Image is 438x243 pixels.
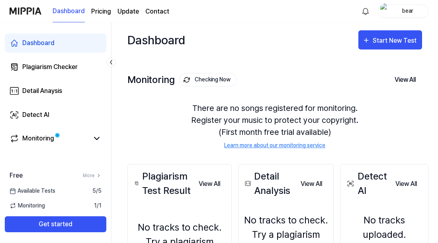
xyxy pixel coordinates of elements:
div: Detail Anaysis [22,86,62,96]
div: Detect AI [22,110,49,120]
a: Learn more about our monitoring service [224,141,325,150]
div: Detect AI [345,169,389,198]
span: Monitoring [10,202,45,210]
a: More [83,172,102,179]
a: Contact [145,7,169,16]
a: Pricing [91,7,111,16]
a: Detail Anaysis [5,81,106,101]
a: Monitoring [10,134,89,143]
a: Detect AI [5,105,106,124]
button: Get started [5,216,106,232]
a: View All [192,176,227,192]
div: There are no songs registered for monitoring. Register your music to protect your copyright. (Fir... [127,93,422,159]
div: Plagiarism Checker [22,62,78,72]
div: Monitoring [22,134,54,143]
span: 5 / 5 [92,187,102,195]
button: View All [389,176,423,192]
div: Detail Analysis [243,169,294,198]
span: Free [10,171,23,180]
div: Monitoring [127,73,237,87]
button: Checking Now [179,73,237,87]
span: Available Tests [10,187,55,195]
a: View All [294,176,328,192]
button: Start New Test [358,30,422,49]
a: View All [389,176,423,192]
a: Dashboard [5,34,106,53]
img: monitoring Icon [184,77,190,83]
button: profilebear [377,4,428,18]
button: View All [294,176,328,192]
div: Start New Test [373,36,418,46]
button: View All [388,71,422,88]
img: profile [380,3,390,19]
div: bear [392,6,423,15]
button: View All [192,176,227,192]
span: 1 / 1 [94,202,102,210]
a: Update [117,7,139,16]
div: Plagiarism Test Result [133,169,192,198]
a: Plagiarism Checker [5,57,106,77]
img: 알림 [361,6,370,16]
div: Dashboard [127,30,185,49]
div: Dashboard [22,38,55,48]
a: Dashboard [53,0,85,22]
